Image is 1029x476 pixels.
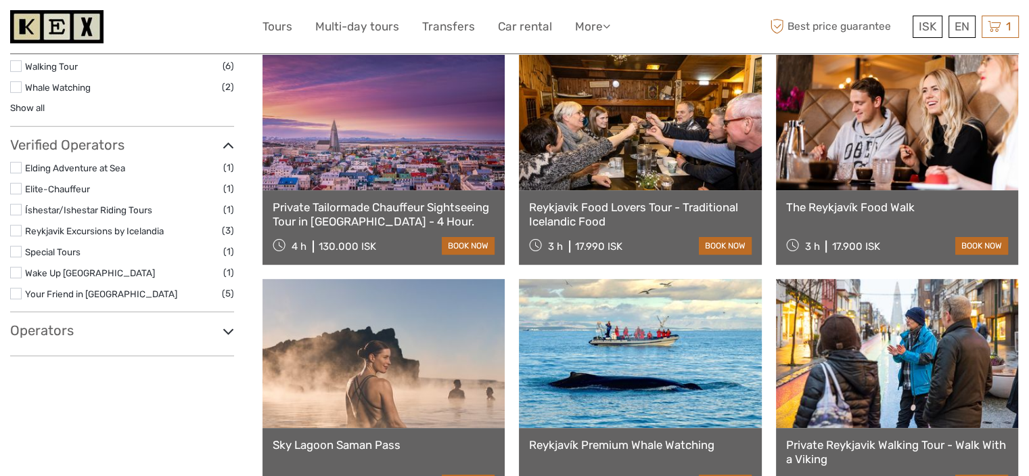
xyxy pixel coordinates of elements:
[25,204,152,215] a: Íshestar/Ishestar Riding Tours
[919,20,936,33] span: ISK
[575,17,610,37] a: More
[223,58,234,74] span: (6)
[222,79,234,95] span: (2)
[223,265,234,280] span: (1)
[10,102,45,113] a: Show all
[831,240,879,253] div: 17.900 ISK
[25,267,155,278] a: Wake Up [GEOGRAPHIC_DATA]
[319,240,376,253] div: 130.000 ISK
[25,288,177,299] a: Your Friend in [GEOGRAPHIC_DATA]
[575,240,622,253] div: 17.990 ISK
[273,200,495,228] a: Private Tailormade Chauffeur Sightseeing Tour in [GEOGRAPHIC_DATA] - 4 Hour.
[1004,20,1013,33] span: 1
[548,240,563,253] span: 3 h
[315,17,399,37] a: Multi-day tours
[25,183,90,194] a: Elite-Chauffeur
[222,286,234,301] span: (5)
[442,237,495,255] a: book now
[10,10,104,43] img: 1261-44dab5bb-39f8-40da-b0c2-4d9fce00897c_logo_small.jpg
[498,17,552,37] a: Car rental
[222,223,234,238] span: (3)
[25,82,91,93] a: Whale Watching
[529,200,751,228] a: Reykjavik Food Lovers Tour - Traditional Icelandic Food
[529,438,751,452] a: Reykjavík Premium Whale Watching
[786,200,1008,214] a: The Reykjavík Food Walk
[223,160,234,175] span: (1)
[786,438,1008,466] a: Private Reykjavik Walking Tour - Walk With a Viking
[25,163,125,173] a: Elding Adventure at Sea
[948,16,976,38] div: EN
[25,225,164,236] a: Reykjavik Excursions by Icelandia
[10,322,234,339] h3: Operators
[25,246,81,257] a: Special Tours
[223,244,234,259] span: (1)
[804,240,819,253] span: 3 h
[292,240,306,253] span: 4 h
[223,181,234,196] span: (1)
[422,17,475,37] a: Transfers
[25,61,78,72] a: Walking Tour
[223,202,234,217] span: (1)
[955,237,1008,255] a: book now
[767,16,909,38] span: Best price guarantee
[10,137,234,153] h3: Verified Operators
[699,237,752,255] a: book now
[262,17,292,37] a: Tours
[273,438,495,452] a: Sky Lagoon Saman Pass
